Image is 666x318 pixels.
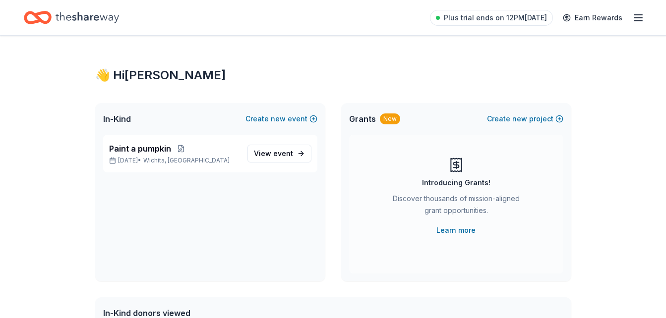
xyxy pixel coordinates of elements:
a: Plus trial ends on 12PM[DATE] [430,10,553,26]
div: Introducing Grants! [422,177,490,189]
span: new [271,113,286,125]
button: Createnewproject [487,113,563,125]
div: New [380,113,400,124]
span: new [512,113,527,125]
a: Home [24,6,119,29]
span: Paint a pumpkin [109,143,171,155]
span: Wichita, [GEOGRAPHIC_DATA] [143,157,230,164]
span: View [254,148,293,159]
a: Earn Rewards [557,9,628,27]
a: Learn more [436,224,476,236]
span: Plus trial ends on 12PM[DATE] [444,12,547,24]
div: 👋 Hi [PERSON_NAME] [95,67,571,83]
button: Createnewevent [245,113,317,125]
span: event [273,149,293,158]
span: In-Kind [103,113,131,125]
p: [DATE] • [109,157,240,164]
span: Grants [349,113,376,125]
div: Discover thousands of mission-aligned grant opportunities. [389,193,524,220]
a: View event [247,145,311,162]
